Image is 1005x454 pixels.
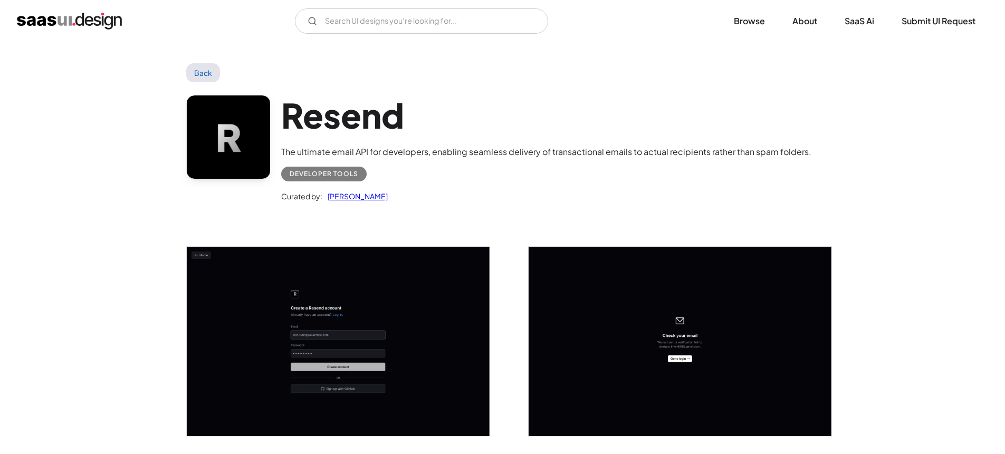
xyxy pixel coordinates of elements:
[529,247,831,436] img: 6479b442ee663519a614f453_Resend%20Email%20Verify%20Screen.png
[281,190,322,202] div: Curated by:
[186,63,221,82] a: Back
[187,247,490,436] img: 6479b442deb962c089319b51_Resend%20Signup%20Screen.png
[780,9,830,33] a: About
[889,9,988,33] a: Submit UI Request
[832,9,887,33] a: SaaS Ai
[721,9,778,33] a: Browse
[281,146,811,158] div: The ultimate email API for developers, enabling seamless delivery of transactional emails to actu...
[529,247,831,436] a: open lightbox
[295,8,548,34] input: Search UI designs you're looking for...
[295,8,548,34] form: Email Form
[17,13,122,30] a: home
[322,190,388,202] a: [PERSON_NAME]
[290,168,358,180] div: Developer tools
[281,95,811,136] h1: Resend
[187,247,490,436] a: open lightbox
